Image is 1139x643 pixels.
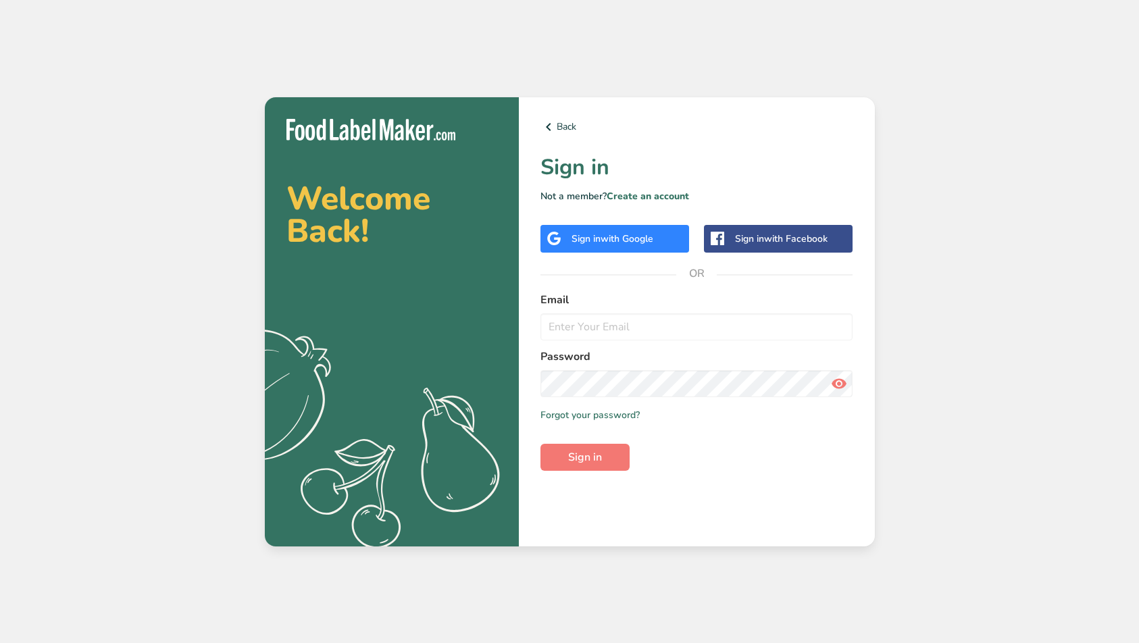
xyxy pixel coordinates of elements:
span: OR [676,253,717,294]
p: Not a member? [540,189,853,203]
h1: Sign in [540,151,853,184]
label: Password [540,349,853,365]
span: with Facebook [764,232,828,245]
div: Sign in [735,232,828,246]
input: Enter Your Email [540,313,853,340]
span: Sign in [568,449,602,465]
a: Create an account [607,190,689,203]
button: Sign in [540,444,630,471]
div: Sign in [572,232,653,246]
img: Food Label Maker [286,119,455,141]
span: with Google [601,232,653,245]
a: Back [540,119,853,135]
h2: Welcome Back! [286,182,497,247]
a: Forgot your password? [540,408,640,422]
label: Email [540,292,853,308]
